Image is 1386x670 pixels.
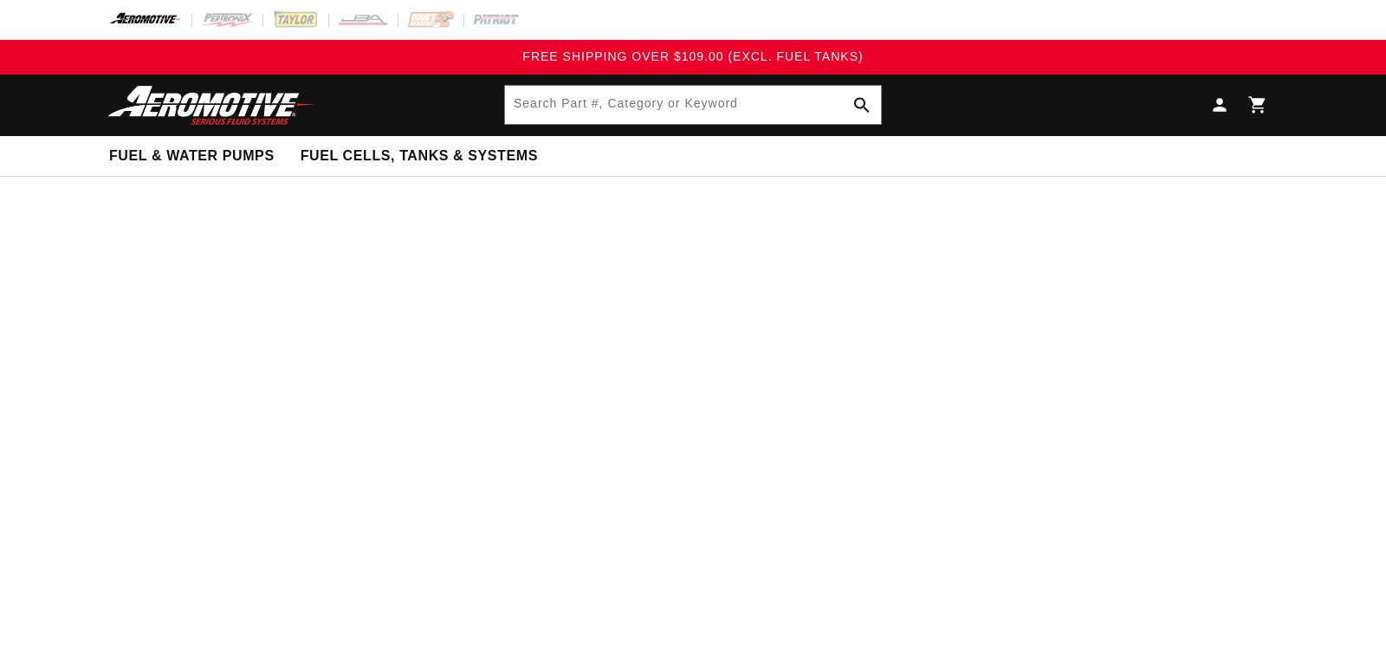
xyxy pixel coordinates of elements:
button: Search Part #, Category or Keyword [843,86,881,124]
img: Aeromotive [103,85,320,126]
span: FREE SHIPPING OVER $109.00 (EXCL. FUEL TANKS) [522,49,863,63]
summary: Fuel Cells, Tanks & Systems [288,136,551,177]
span: Fuel & Water Pumps [109,147,275,166]
summary: Fuel & Water Pumps [96,136,288,177]
input: Search Part #, Category or Keyword [505,86,881,124]
span: Fuel Cells, Tanks & Systems [301,147,538,166]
